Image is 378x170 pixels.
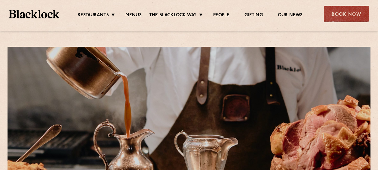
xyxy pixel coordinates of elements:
[213,12,229,19] a: People
[324,6,369,22] div: Book Now
[125,12,142,19] a: Menus
[244,12,263,19] a: Gifting
[149,12,197,19] a: The Blacklock Way
[78,12,109,19] a: Restaurants
[278,12,303,19] a: Our News
[9,10,59,18] img: BL_Textured_Logo-footer-cropped.svg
